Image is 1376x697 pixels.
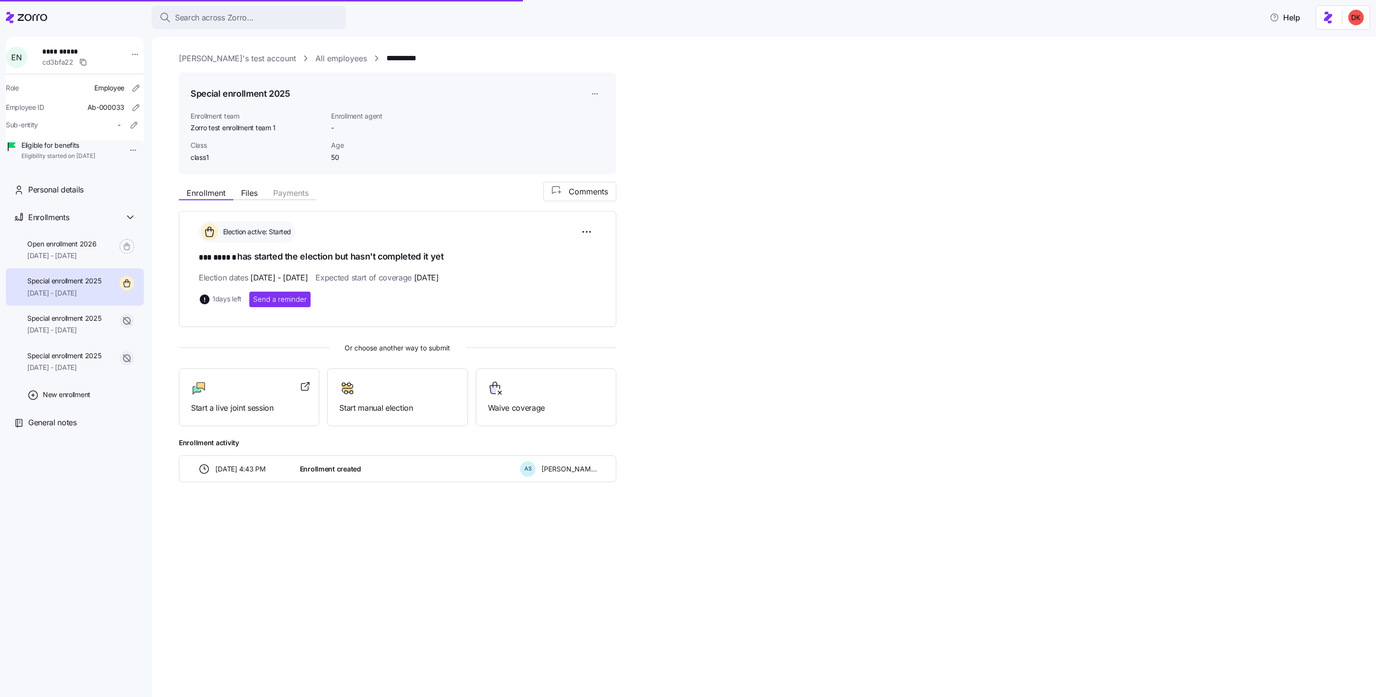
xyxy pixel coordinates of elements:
span: Enrollment activity [179,438,616,448]
span: - [331,123,334,133]
span: Expected start of coverage [315,272,438,284]
span: General notes [28,417,77,429]
span: Payments [273,189,309,197]
span: Special enrollment 2025 [27,351,102,361]
span: Start a live joint session [191,402,307,414]
button: Send a reminder [249,292,311,307]
span: Special enrollment 2025 [27,276,102,286]
span: Files [241,189,258,197]
span: Help [1270,12,1300,23]
span: 50 [331,153,429,162]
span: Open enrollment 2026 [27,239,96,249]
button: Help [1262,8,1308,27]
span: class1 [191,153,323,162]
span: [DATE] - [DATE] [27,325,102,335]
span: Employee ID [6,103,44,112]
span: cd3bfa22 [42,57,73,67]
span: Search across Zorro... [175,12,254,24]
span: Eligibility started on [DATE] [21,152,95,160]
span: 1 days left [212,294,242,304]
span: [DATE] - [DATE] [27,363,102,372]
span: Send a reminder [253,295,307,304]
span: Enrollments [28,211,69,224]
span: New enrollment [43,390,90,400]
span: E N [11,53,21,61]
button: Search across Zorro... [152,6,346,29]
span: Role [6,83,19,93]
button: Comments [543,182,616,201]
span: Waive coverage [488,402,604,414]
span: Enrollment created [300,464,361,474]
span: Ab-000033 [87,103,124,112]
span: Election active: Started [220,227,291,237]
span: [DATE] - [DATE] [27,251,96,261]
span: Comments [569,186,608,197]
span: Enrollment [187,189,226,197]
span: [PERSON_NAME] [541,464,597,474]
span: Enrollment agent [331,111,429,121]
span: Class [191,140,323,150]
h1: has started the election but hasn't completed it yet [199,250,596,264]
span: [DATE] [414,272,439,284]
span: Start manual election [339,402,455,414]
span: - [118,120,121,130]
span: Sub-entity [6,120,38,130]
span: Employee [94,83,124,93]
span: Enrollment team [191,111,323,121]
h1: Special enrollment 2025 [191,87,290,100]
span: Personal details [28,184,84,196]
span: Eligible for benefits [21,140,95,150]
a: [PERSON_NAME]'s test account [179,52,296,65]
img: 53e82853980611afef66768ee98075c5 [1348,10,1364,25]
span: A S [524,466,532,471]
span: Or choose another way to submit [179,343,616,353]
span: [DATE] 4:43 PM [216,464,266,474]
span: Special enrollment 2025 [27,314,102,323]
span: Zorro test enrollment team 1 [191,123,323,133]
span: Election dates [199,272,308,284]
span: [DATE] - [DATE] [250,272,308,284]
a: All employees [315,52,367,65]
span: [DATE] - [DATE] [27,288,102,298]
span: Age [331,140,429,150]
